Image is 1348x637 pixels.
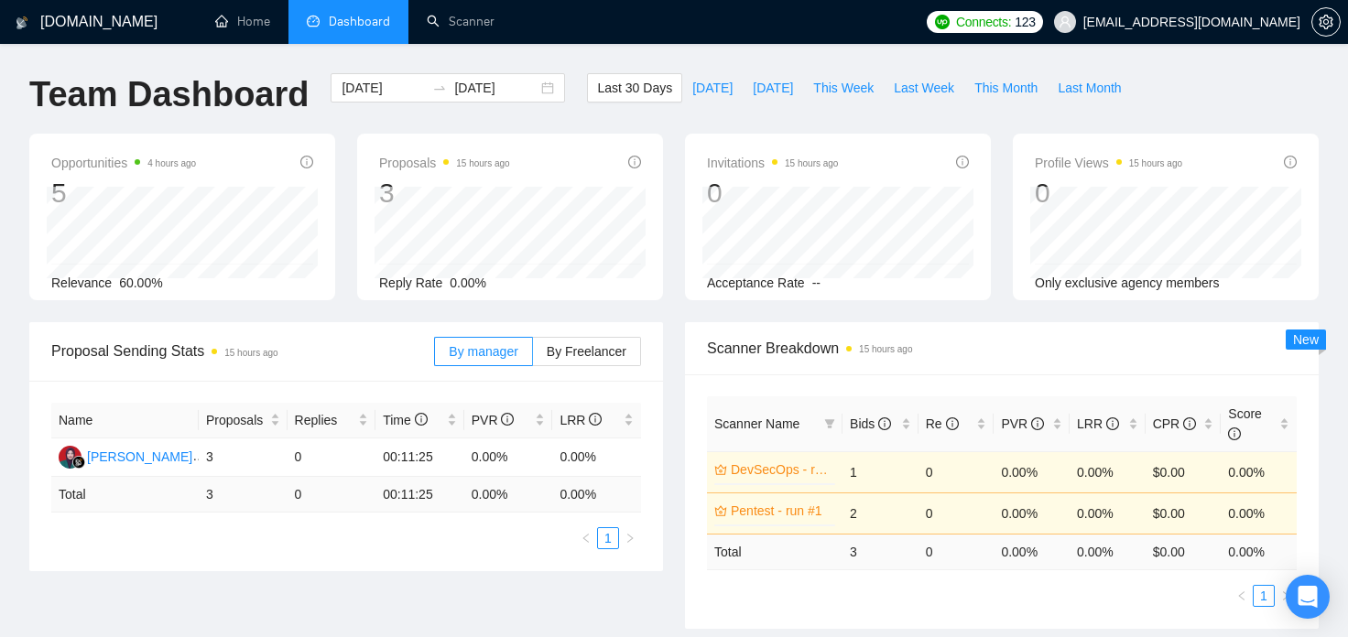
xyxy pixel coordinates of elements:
[1035,275,1220,290] span: Only exclusive agency members
[472,413,515,427] span: PVR
[329,14,390,29] span: Dashboard
[919,534,995,569] td: 0
[842,534,919,569] td: 3
[16,8,28,38] img: logo
[59,446,82,469] img: NF
[51,403,199,438] th: Name
[1106,417,1119,430] span: info-circle
[449,344,517,359] span: By manager
[1293,332,1319,347] span: New
[597,78,672,98] span: Last 30 Days
[415,413,428,426] span: info-circle
[464,477,553,513] td: 0.00 %
[743,73,803,103] button: [DATE]
[926,416,959,431] span: Re
[1035,176,1182,211] div: 0
[1286,575,1330,619] div: Open Intercom Messenger
[379,152,510,174] span: Proposals
[288,403,376,438] th: Replies
[625,533,636,544] span: right
[935,15,950,29] img: upwork-logo.png
[589,413,602,426] span: info-circle
[307,15,320,27] span: dashboard
[731,459,832,480] a: DevSecOps - run #1
[964,73,1048,103] button: This Month
[1221,534,1297,569] td: 0.00 %
[575,527,597,549] button: left
[206,410,266,430] span: Proposals
[1312,15,1340,29] span: setting
[215,14,270,29] a: homeHome
[994,492,1070,534] td: 0.00%
[552,477,641,513] td: 0.00 %
[842,451,919,492] td: 1
[1284,156,1297,168] span: info-circle
[199,477,288,513] td: 3
[919,492,995,534] td: 0
[51,176,196,211] div: 5
[547,344,626,359] span: By Freelancer
[51,275,112,290] span: Relevance
[51,477,199,513] td: Total
[581,533,592,544] span: left
[619,527,641,549] button: right
[432,81,447,95] span: to
[300,156,313,168] span: info-circle
[1077,416,1119,431] span: LRR
[824,418,835,429] span: filter
[552,438,641,477] td: 0.00%
[707,534,842,569] td: Total
[714,504,727,517] span: crown
[224,348,277,358] time: 15 hours ago
[919,451,995,492] td: 0
[994,451,1070,492] td: 0.00%
[1059,16,1071,28] span: user
[432,81,447,95] span: swap-right
[1275,585,1297,607] button: right
[119,275,162,290] span: 60.00%
[628,156,641,168] span: info-circle
[753,78,793,98] span: [DATE]
[1031,417,1044,430] span: info-circle
[850,416,891,431] span: Bids
[956,156,969,168] span: info-circle
[707,152,838,174] span: Invitations
[813,78,874,98] span: This Week
[598,528,618,548] a: 1
[842,492,919,534] td: 2
[785,158,838,168] time: 15 hours ago
[1183,417,1196,430] span: info-circle
[199,403,288,438] th: Proposals
[383,413,427,427] span: Time
[375,477,464,513] td: 00:11:25
[731,501,832,521] a: Pentest - run #1
[682,73,743,103] button: [DATE]
[147,158,196,168] time: 4 hours ago
[29,73,309,116] h1: Team Dashboard
[1221,451,1297,492] td: 0.00%
[1146,534,1222,569] td: $ 0.00
[894,78,954,98] span: Last Week
[884,73,964,103] button: Last Week
[994,534,1070,569] td: 0.00 %
[707,275,805,290] span: Acceptance Rate
[379,275,442,290] span: Reply Rate
[51,152,196,174] span: Opportunities
[812,275,821,290] span: --
[427,14,495,29] a: searchScanner
[714,463,727,476] span: crown
[456,158,509,168] time: 15 hours ago
[59,448,192,463] a: NF[PERSON_NAME]
[1070,534,1146,569] td: 0.00 %
[575,527,597,549] li: Previous Page
[560,413,602,427] span: LRR
[1254,586,1274,606] a: 1
[707,337,1297,360] span: Scanner Breakdown
[1146,451,1222,492] td: $0.00
[878,417,891,430] span: info-circle
[1231,585,1253,607] li: Previous Page
[1221,492,1297,534] td: 0.00%
[288,477,376,513] td: 0
[974,78,1038,98] span: This Month
[51,340,434,362] span: Proposal Sending Stats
